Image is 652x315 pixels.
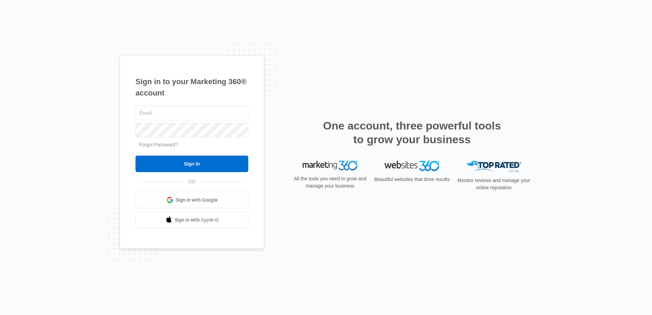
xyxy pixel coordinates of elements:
[135,76,248,99] h1: Sign in to your Marketing 360® account
[135,192,248,208] a: Sign in with Google
[292,175,369,190] p: All the tools you need to grow and manage your business
[303,161,358,170] img: Marketing 360
[466,161,521,172] img: Top Rated Local
[384,161,439,171] img: Websites 360
[184,178,200,185] span: OR
[321,119,503,146] h2: One account, three powerful tools to grow your business
[135,212,248,228] a: Sign in with Apple Id
[373,176,450,183] p: Beautiful websites that drive results
[135,106,248,120] input: Email
[175,216,219,224] span: Sign in with Apple Id
[455,177,532,191] p: Monitor reviews and manage your online reputation
[139,142,178,147] a: Forgot Password?
[176,196,218,204] span: Sign in with Google
[135,156,248,172] input: Sign In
